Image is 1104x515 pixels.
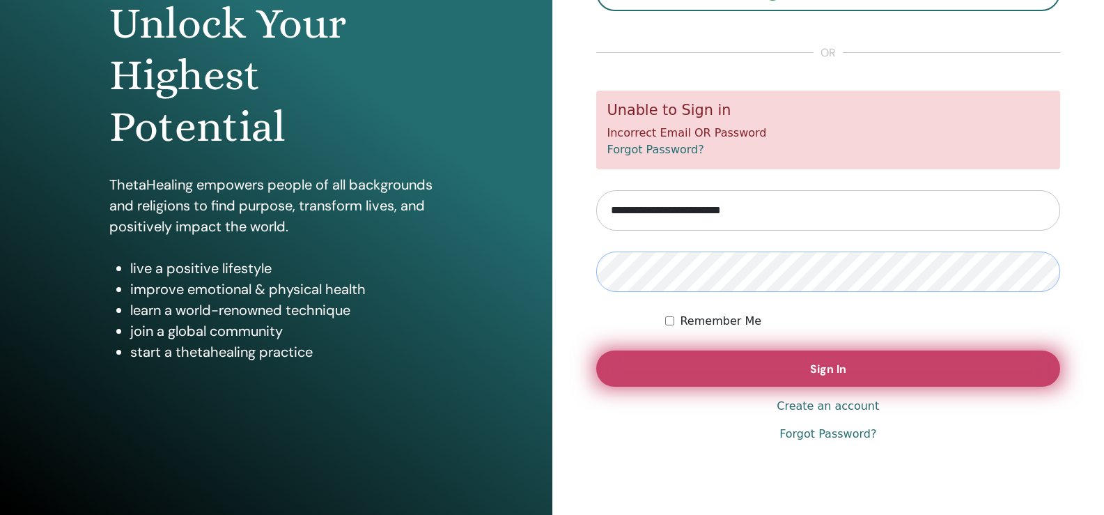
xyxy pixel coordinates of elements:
li: improve emotional & physical health [130,279,442,300]
li: join a global community [130,321,442,341]
div: Incorrect Email OR Password [596,91,1061,169]
li: learn a world-renowned technique [130,300,442,321]
label: Remember Me [680,313,761,330]
a: Create an account [777,398,879,415]
a: Forgot Password? [607,143,704,156]
p: ThetaHealing empowers people of all backgrounds and religions to find purpose, transform lives, a... [109,174,442,237]
h5: Unable to Sign in [607,102,1050,119]
li: start a thetahealing practice [130,341,442,362]
span: Sign In [810,362,846,376]
li: live a positive lifestyle [130,258,442,279]
span: or [814,45,843,61]
a: Forgot Password? [779,426,876,443]
div: Keep me authenticated indefinitely or until I manually logout [665,313,1060,330]
button: Sign In [596,351,1061,387]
